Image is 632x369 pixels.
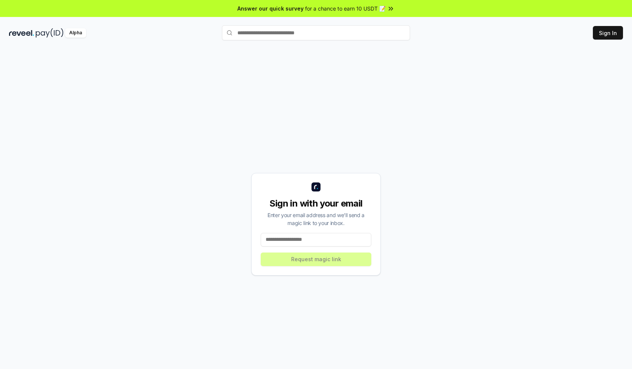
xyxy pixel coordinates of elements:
[311,182,321,191] img: logo_small
[65,28,86,38] div: Alpha
[305,5,386,12] span: for a chance to earn 10 USDT 📝
[237,5,304,12] span: Answer our quick survey
[593,26,623,40] button: Sign In
[9,28,34,38] img: reveel_dark
[261,211,371,227] div: Enter your email address and we’ll send a magic link to your inbox.
[36,28,64,38] img: pay_id
[261,198,371,210] div: Sign in with your email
